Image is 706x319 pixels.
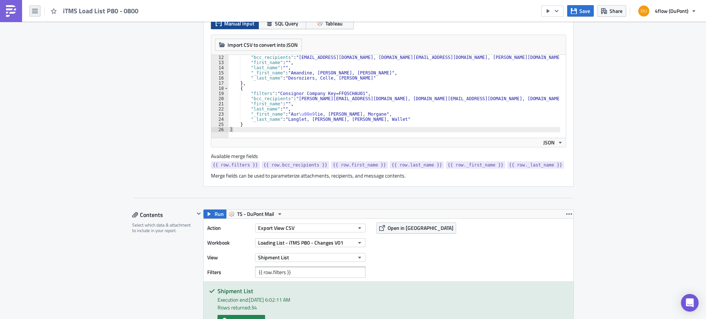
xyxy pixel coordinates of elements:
[390,161,444,169] a: {{ row.last_name }}
[227,41,298,49] span: Import CSV to convert into JSON
[262,161,329,169] a: {{ row.bcc_recipients }}
[215,210,224,218] span: Run
[63,7,139,15] span: iTMS Load List P80 - 0800
[215,39,302,51] button: Import CSV to convert into JSON
[3,27,28,33] strong: Important:
[610,7,622,15] span: Share
[255,238,366,247] button: Loading List - iTMS P80 - Changes V01
[211,65,229,70] div: 14
[211,172,566,179] div: Merge fields can be used to parameterize attachments, recipients, and message contents.
[275,20,298,27] span: SQL Query
[132,222,194,234] div: Select which data & attachment to include in your report.
[258,18,306,29] button: SQL Query
[255,224,366,232] button: Export View CSV
[211,70,229,76] div: 15
[204,210,226,218] button: Run
[579,7,590,15] span: Save
[211,96,229,101] div: 20
[226,210,285,218] button: TS - DuPont Mail
[446,161,505,169] a: {{ row._first_name }}
[207,237,251,248] label: Workbook
[325,20,343,27] span: Tableau
[567,5,594,17] button: Save
[392,161,442,169] span: {{ row.last_name }}
[211,153,266,159] label: Available merge fields
[211,18,259,29] button: Manual Input
[306,18,354,29] button: Tableau
[255,253,366,262] button: Shipment List
[258,239,343,246] span: Loading List - iTMS P80 - Changes V01
[211,112,229,117] div: 23
[211,81,229,86] div: 17
[3,19,352,25] p: This file contains all the important information about the released shipments.
[3,3,352,9] p: Dear All,
[655,7,688,15] span: 4flow (DuPont)
[3,43,352,49] p: In case of any questions please contact: .
[255,267,366,278] input: Filter1=Value1&...
[213,161,258,169] span: {{ row.filters }}
[634,3,700,19] button: 4flow (DuPont)
[207,222,251,234] label: Action
[3,11,352,17] p: Please find attached the file including all shipments released to you.
[3,60,352,66] p: ----------------------------------------------------------------------
[3,3,352,105] body: Rich Text Area. Press ALT-0 for help.
[211,127,229,132] div: 26
[211,91,229,96] div: 19
[597,5,626,17] button: Share
[207,267,251,278] label: Filters
[211,117,229,122] div: 24
[211,101,229,106] div: 21
[207,252,251,263] label: View
[218,296,568,304] div: Execution end: [DATE] 6:02:11 AM
[237,210,274,218] span: TS - DuPont Mail
[258,253,289,261] span: Shipment List
[331,161,388,169] a: {{ row.first_name }}
[224,20,254,27] span: Manual Input
[507,161,564,169] a: {{ row._last_name }}
[541,138,566,147] button: JSON
[509,161,562,169] span: {{ row._last_name }}
[377,222,456,234] button: Open in [GEOGRAPHIC_DATA]
[3,27,352,33] p: Kindly note that the attached file may appear empty. This simply means that there was no relevant...
[194,209,203,218] button: Hide content
[211,122,229,127] div: 25
[3,52,352,57] p: Kind regards,
[211,86,229,91] div: 18
[211,60,229,65] div: 13
[5,5,17,17] img: PushMetrics
[211,55,229,60] div: 12
[638,5,650,17] img: Avatar
[543,139,555,146] span: JSON
[211,76,229,81] div: 16
[132,209,194,220] div: Contents
[681,294,699,312] div: Open Intercom Messenger
[218,304,568,311] div: Rows returned: 34
[333,161,386,169] span: {{ row.first_name }}
[211,161,260,169] a: {{ row.filters }}
[258,224,294,232] span: Export View CSV
[388,224,453,232] span: Open in [GEOGRAPHIC_DATA]
[218,288,568,294] h5: Shipment List
[211,106,229,112] div: 22
[95,43,182,49] a: [EMAIL_ADDRESS][DOMAIN_NAME]
[448,161,504,169] span: {{ row._first_name }}
[264,161,327,169] span: {{ row.bcc_recipients }}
